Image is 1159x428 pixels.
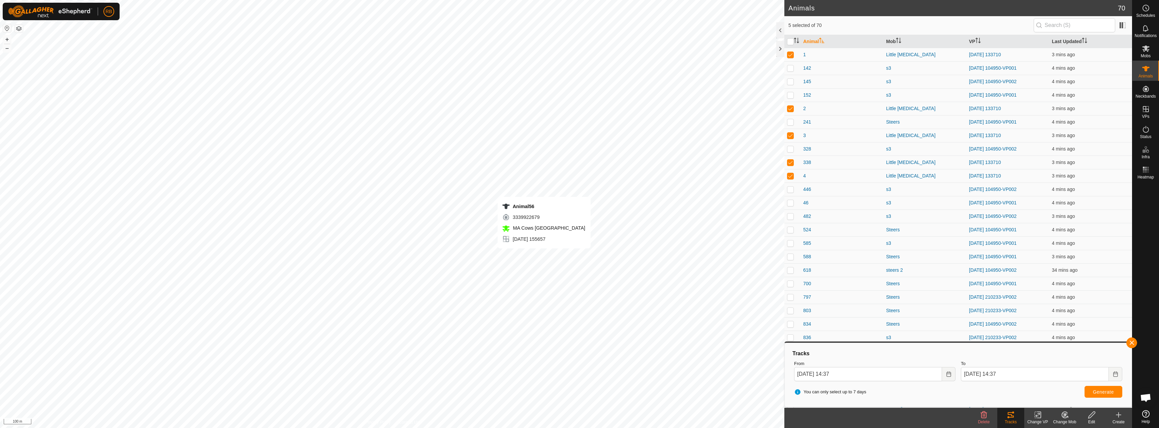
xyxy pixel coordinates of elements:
[886,186,964,193] div: s3
[969,402,1016,407] a: [DATE] 204446-VP002
[1052,92,1075,98] span: 28 Sept 2025, 2:33 pm
[1052,308,1075,313] span: 28 Sept 2025, 2:33 pm
[803,321,811,328] span: 834
[1052,335,1075,340] span: 28 Sept 2025, 2:33 pm
[883,35,966,48] th: Mob
[1135,94,1156,98] span: Neckbands
[1141,54,1151,58] span: Mobs
[969,240,1016,246] a: [DATE] 104950-VP001
[1051,419,1078,425] div: Change Mob
[15,25,23,33] button: Map Layers
[886,334,964,341] div: s3
[1136,13,1155,18] span: Schedules
[794,360,956,367] label: From
[975,39,981,44] p-sorticon: Activate to sort
[886,280,964,287] div: Steers
[969,294,1016,300] a: [DATE] 210233-VP002
[969,187,1016,192] a: [DATE] 104950-VP002
[969,160,1001,165] a: [DATE] 133710
[1141,420,1150,424] span: Help
[803,294,811,301] span: 797
[803,92,811,99] span: 152
[886,51,964,58] div: Little [MEDICAL_DATA]
[3,44,11,52] button: –
[803,145,811,153] span: 328
[997,419,1024,425] div: Tracks
[1052,240,1075,246] span: 28 Sept 2025, 2:33 pm
[1118,3,1125,13] span: 70
[1024,419,1051,425] div: Change VP
[969,146,1016,152] a: [DATE] 104950-VP002
[961,360,1122,367] label: To
[803,159,811,166] span: 338
[794,39,799,44] p-sorticon: Activate to sort
[1052,79,1075,84] span: 28 Sept 2025, 2:33 pm
[803,280,811,287] span: 700
[969,213,1016,219] a: [DATE] 104950-VP002
[1052,106,1075,111] span: 28 Sept 2025, 2:34 pm
[886,253,964,260] div: Steers
[969,106,1001,111] a: [DATE] 133710
[1052,281,1075,286] span: 28 Sept 2025, 2:33 pm
[803,51,806,58] span: 1
[1034,18,1115,32] input: Search (S)
[978,420,990,424] span: Delete
[803,172,806,179] span: 4
[1138,74,1153,78] span: Animals
[969,227,1016,232] a: [DATE] 104950-VP001
[969,52,1001,57] a: [DATE] 133710
[791,350,1125,358] div: Tracks
[1052,119,1075,125] span: 28 Sept 2025, 2:33 pm
[969,308,1016,313] a: [DATE] 210233-VP002
[1052,294,1075,300] span: 28 Sept 2025, 2:33 pm
[803,65,811,72] span: 142
[969,92,1016,98] a: [DATE] 104950-VP001
[942,367,956,381] button: Choose Date
[803,132,806,139] span: 3
[969,335,1016,340] a: [DATE] 210233-VP002
[969,65,1016,71] a: [DATE] 104950-VP001
[1093,389,1114,395] span: Generate
[502,202,585,210] div: Animal56
[886,65,964,72] div: s3
[803,213,811,220] span: 482
[105,8,112,15] span: RB
[969,173,1001,178] a: [DATE] 133710
[886,145,964,153] div: s3
[1141,155,1150,159] span: Infra
[803,186,811,193] span: 446
[969,200,1016,205] a: [DATE] 104950-VP001
[788,4,1118,12] h2: Animals
[803,119,811,126] span: 241
[1052,65,1075,71] span: 28 Sept 2025, 2:33 pm
[886,226,964,233] div: Steers
[399,419,419,425] a: Contact Us
[886,213,964,220] div: s3
[886,240,964,247] div: s3
[1052,267,1077,273] span: 28 Sept 2025, 2:03 pm
[1052,254,1075,259] span: 28 Sept 2025, 2:33 pm
[886,159,964,166] div: Little [MEDICAL_DATA]
[803,226,811,233] span: 524
[801,35,883,48] th: Animal
[969,119,1016,125] a: [DATE] 104950-VP001
[886,92,964,99] div: s3
[819,39,824,44] p-sorticon: Activate to sort
[1052,200,1075,205] span: 28 Sept 2025, 2:33 pm
[969,321,1016,327] a: [DATE] 104950-VP002
[1052,160,1075,165] span: 28 Sept 2025, 2:33 pm
[366,419,391,425] a: Privacy Policy
[794,389,866,395] span: You can only select up to 7 days
[1085,386,1122,398] button: Generate
[1109,367,1122,381] button: Choose Date
[803,334,811,341] span: 836
[1052,402,1075,407] span: 28 Sept 2025, 2:33 pm
[969,281,1016,286] a: [DATE] 104950-VP001
[886,267,964,274] div: steers 2
[8,5,92,18] img: Gallagher Logo
[1142,114,1149,119] span: VPs
[3,24,11,32] button: Reset Map
[1052,133,1075,138] span: 28 Sept 2025, 2:34 pm
[803,307,811,314] span: 803
[1049,35,1132,48] th: Last Updated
